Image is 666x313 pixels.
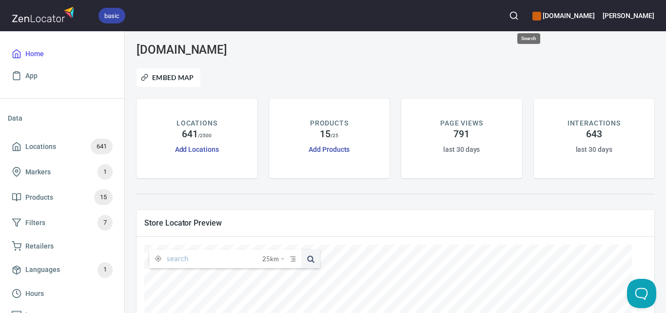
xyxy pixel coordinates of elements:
[310,118,349,128] p: PRODUCTS
[627,279,656,308] iframe: Help Scout Beacon - Open
[25,191,53,204] span: Products
[182,128,198,140] h4: 641
[98,11,125,21] span: basic
[98,167,113,178] span: 1
[167,250,262,268] input: search
[91,141,113,152] span: 641
[25,48,44,60] span: Home
[443,144,480,155] h6: last 30 days
[586,128,602,140] h4: 643
[532,5,594,26] div: Manage your apps
[137,68,200,87] button: Embed Map
[25,240,54,252] span: Retailers
[603,5,654,26] button: [PERSON_NAME]
[175,146,219,153] a: Add Locations
[603,10,654,21] h6: [PERSON_NAME]
[568,118,621,128] p: INTERACTIONS
[8,159,117,185] a: Markers1
[320,128,331,140] h4: 15
[8,185,117,210] a: Products15
[25,70,38,82] span: App
[98,217,113,229] span: 7
[440,118,483,128] p: PAGE VIEWS
[532,12,541,21] button: color-CE600E
[8,235,117,257] a: Retailers
[532,10,594,21] h6: [DOMAIN_NAME]
[262,250,279,268] span: 25 km
[8,43,117,65] a: Home
[331,132,338,139] p: / 25
[143,72,194,83] span: Embed Map
[8,65,117,87] a: App
[12,4,77,25] img: zenlocator
[94,192,113,203] span: 15
[576,144,612,155] h6: last 30 days
[25,217,45,229] span: Filters
[25,288,44,300] span: Hours
[8,283,117,305] a: Hours
[8,106,117,130] li: Data
[176,118,217,128] p: LOCATIONS
[8,210,117,235] a: Filters7
[453,128,470,140] h4: 791
[137,43,301,57] h3: [DOMAIN_NAME]
[25,141,56,153] span: Locations
[8,257,117,283] a: Languages1
[8,134,117,159] a: Locations641
[98,8,125,23] div: basic
[309,146,350,153] a: Add Products
[25,166,51,178] span: Markers
[25,264,60,276] span: Languages
[144,218,646,228] span: Store Locator Preview
[98,264,113,275] span: 1
[198,132,212,139] p: / 2500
